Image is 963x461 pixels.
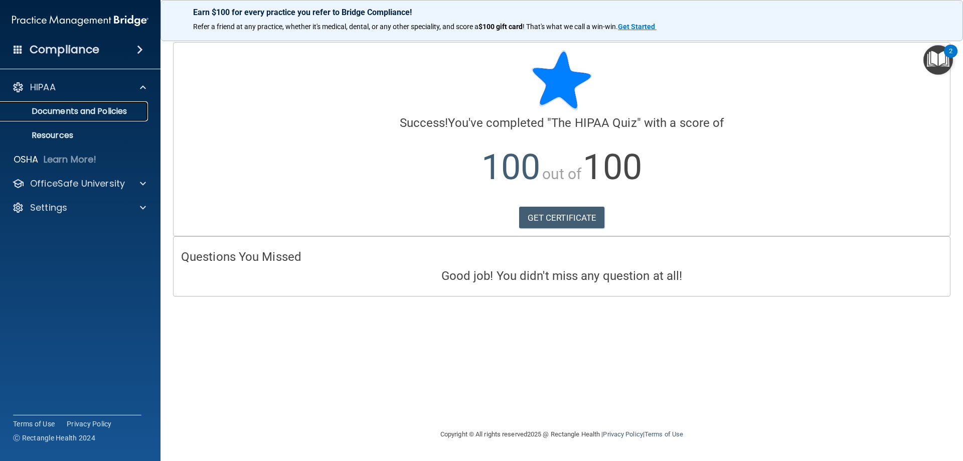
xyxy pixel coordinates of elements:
p: Documents and Policies [7,106,143,116]
h4: Compliance [30,43,99,57]
p: Settings [30,202,67,214]
a: Get Started [618,23,657,31]
a: Settings [12,202,146,214]
strong: Get Started [618,23,655,31]
p: OSHA [14,153,39,166]
div: 2 [949,51,952,64]
p: Resources [7,130,143,140]
h4: Questions You Missed [181,250,942,263]
span: out of [542,165,582,183]
span: The HIPAA Quiz [551,116,636,130]
span: ! That's what we call a win-win. [523,23,618,31]
strong: $100 gift card [478,23,523,31]
img: PMB logo [12,11,148,31]
a: GET CERTIFICATE [519,207,605,229]
a: Privacy Policy [67,419,112,429]
p: OfficeSafe University [30,178,125,190]
span: Refer a friend at any practice, whether it's medical, dental, or any other speciality, and score a [193,23,478,31]
span: Ⓒ Rectangle Health 2024 [13,433,95,443]
p: Learn More! [44,153,97,166]
p: Earn $100 for every practice you refer to Bridge Compliance! [193,8,930,17]
a: Privacy Policy [603,430,643,438]
span: Success! [400,116,448,130]
span: 100 [481,146,540,188]
div: Copyright © All rights reserved 2025 @ Rectangle Health | | [379,418,745,450]
span: 100 [583,146,641,188]
button: Open Resource Center, 2 new notifications [923,45,953,75]
img: blue-star-rounded.9d042014.png [532,50,592,110]
a: Terms of Use [13,419,55,429]
h4: Good job! You didn't miss any question at all! [181,269,942,282]
a: HIPAA [12,81,146,93]
a: OfficeSafe University [12,178,146,190]
p: HIPAA [30,81,56,93]
h4: You've completed " " with a score of [181,116,942,129]
a: Terms of Use [645,430,683,438]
